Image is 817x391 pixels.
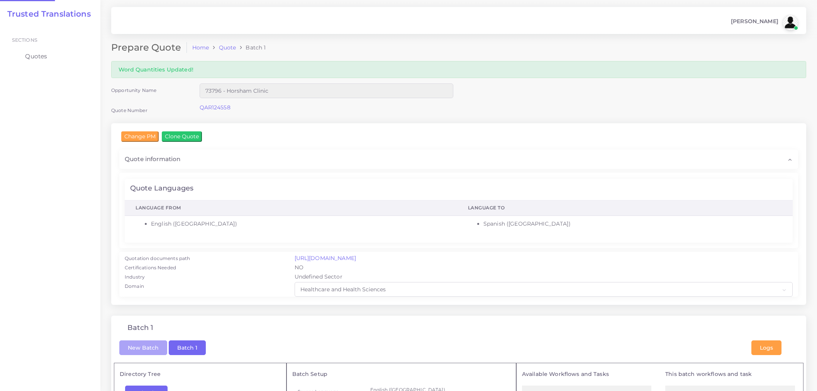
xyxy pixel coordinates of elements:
[25,52,47,61] span: Quotes
[236,44,266,51] li: Batch 1
[2,9,91,19] a: Trusted Translations
[12,37,37,43] span: Sections
[483,220,782,228] li: Spanish ([GEOGRAPHIC_DATA])
[119,150,798,169] div: Quote information
[192,44,209,51] a: Home
[162,131,202,141] input: Clone Quote
[727,15,801,30] a: [PERSON_NAME]avatar
[200,104,231,111] a: QAR124558
[125,283,144,290] label: Domain
[111,42,187,53] h2: Prepare Quote
[120,371,281,377] h5: Directory Tree
[130,184,193,193] h4: Quote Languages
[457,201,793,216] th: Language To
[111,87,156,93] label: Opportunity Name
[125,255,190,262] label: Quotation documents path
[119,344,167,351] a: New Batch
[219,44,236,51] a: Quote
[125,201,457,216] th: Language From
[289,263,798,273] div: NO
[151,220,446,228] li: English ([GEOGRAPHIC_DATA])
[295,255,356,262] a: [URL][DOMAIN_NAME]
[121,131,159,141] input: Change PM
[292,371,510,377] h5: Batch Setup
[119,340,167,355] button: New Batch
[111,61,806,78] div: Word Quantities Updated!
[731,19,778,24] span: [PERSON_NAME]
[783,15,798,30] img: avatar
[6,48,95,65] a: Quotes
[665,371,795,377] h5: This batch workflows and task
[125,264,176,271] label: Certifications Needed
[522,371,652,377] h5: Available Workflows and Tasks
[111,107,147,114] label: Quote Number
[169,344,206,351] a: Batch 1
[169,340,206,355] button: Batch 1
[289,273,798,282] div: Undefined Sector
[125,274,145,280] label: Industry
[751,340,781,355] button: Logs
[760,344,773,351] span: Logs
[125,155,180,163] span: Quote information
[127,324,153,332] h4: Batch 1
